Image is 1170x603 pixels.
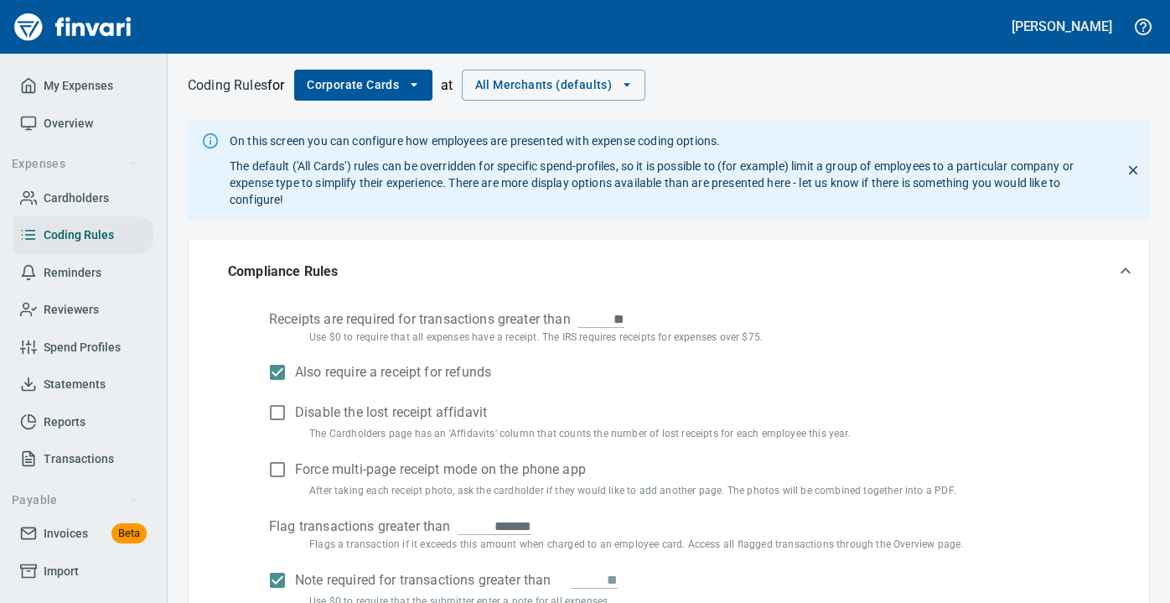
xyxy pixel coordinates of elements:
[13,403,153,441] a: Reports
[10,7,136,47] img: Finvari
[13,67,153,105] a: My Expenses
[269,517,451,537] span: Flag transactions greater than
[13,366,153,403] a: Statements
[13,291,153,329] a: Reviewers
[1012,18,1112,35] h5: [PERSON_NAME]
[13,105,153,143] a: Overview
[441,75,453,101] p: at
[269,309,571,330] span: Receipts are required for transactions greater than
[13,179,153,217] a: Cardholders
[462,70,646,101] button: All Merchants (defaults)
[44,263,101,283] span: Reminders
[230,149,1110,208] p: The default ('All Cards') rules can be overridden for specific spend-profiles, so it is possible ...
[5,148,145,179] button: Expenses
[44,337,121,358] span: Spend Profiles
[12,153,138,174] span: Expenses
[309,537,1136,554] p: Flags a transaction if it exceeds this amount when charged to an employee card. Access all flagge...
[44,75,113,96] span: My Expenses
[267,75,284,101] p: for
[189,240,1149,303] div: Expand
[13,216,153,254] a: Coding Rules
[44,188,109,209] span: Cardholders
[13,515,153,553] a: InvoicesBeta
[475,75,633,96] span: All Merchants (defaults)
[44,561,79,582] span: Import
[44,374,106,395] span: Statements
[295,403,487,423] span: Disable the lost receipt affidavit
[1007,13,1116,39] button: [PERSON_NAME]
[13,254,153,292] a: Reminders
[44,412,85,433] span: Reports
[111,524,147,543] span: Beta
[230,133,1110,149] p: On this screen you can configure how employees are presented with expense coding options.
[12,490,138,511] span: Payable
[188,75,267,96] p: Coding Rules
[307,75,419,96] span: Corporate Cards
[44,299,99,320] span: Reviewers
[309,330,1136,346] p: Use $0 to require that all expenses have a receipt. The IRS requires receipts for expenses over $75.
[309,426,1136,443] p: The Cardholders page has an 'Affidavits' column that counts the number of lost receipts for each ...
[44,523,88,544] span: Invoices
[295,460,586,480] span: Force multi-page receipt mode on the phone app
[295,362,491,382] span: Also require a receipt for refunds
[5,485,145,516] button: Payable
[44,449,114,470] span: Transactions
[295,570,551,590] span: Note required for transactions greater than
[44,225,114,246] span: Coding Rules
[13,553,153,590] a: Import
[13,329,153,366] a: Spend Profiles
[309,483,1136,500] p: After taking each receipt photo, ask the cardholder if they would like to add another page. The p...
[202,257,338,286] p: Compliance Rules
[188,75,267,101] nav: breadcrumb
[294,70,432,101] button: Corporate Cards
[44,113,93,134] span: Overview
[13,440,153,478] a: Transactions
[1123,160,1143,180] button: close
